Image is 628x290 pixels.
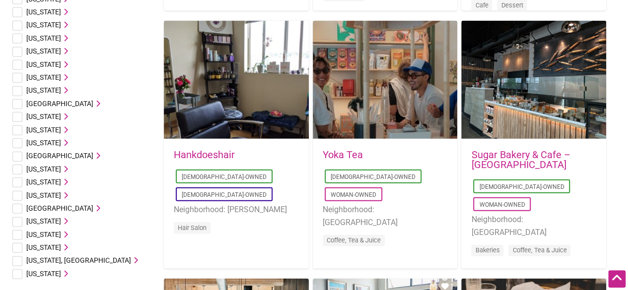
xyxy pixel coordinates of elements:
[26,100,93,108] span: [GEOGRAPHIC_DATA]
[174,203,299,216] li: Neighborhood: [PERSON_NAME]
[479,201,525,208] a: Woman-Owned
[26,191,61,199] span: [US_STATE]
[174,149,235,161] a: Hankdoeshair
[471,213,596,238] li: Neighborhood: [GEOGRAPHIC_DATA]
[26,139,61,147] span: [US_STATE]
[501,1,523,9] a: Dessert
[323,203,448,229] li: Neighborhood: [GEOGRAPHIC_DATA]
[26,47,61,55] span: [US_STATE]
[475,246,499,254] a: Bakeries
[178,224,207,232] a: Hair Salon
[182,191,267,198] a: [DEMOGRAPHIC_DATA]-Owned
[26,217,61,225] span: [US_STATE]
[26,86,61,94] span: [US_STATE]
[471,149,570,171] a: Sugar Bakery & Cafe – [GEOGRAPHIC_DATA]
[26,270,61,278] span: [US_STATE]
[512,246,566,254] a: Coffee, Tea & Juice
[323,149,363,161] a: Yoka Tea
[26,21,61,29] span: [US_STATE]
[182,174,267,180] a: [DEMOGRAPHIC_DATA]-Owned
[331,174,416,180] a: [DEMOGRAPHIC_DATA]-Owned
[26,243,61,251] span: [US_STATE]
[26,204,93,212] span: [GEOGRAPHIC_DATA]
[475,1,488,9] a: Cafe
[26,8,61,16] span: [US_STATE]
[26,126,61,134] span: [US_STATE]
[26,152,93,160] span: [GEOGRAPHIC_DATA]
[479,183,564,190] a: [DEMOGRAPHIC_DATA]-Owned
[26,73,61,81] span: [US_STATE]
[331,191,376,198] a: Woman-Owned
[608,270,626,288] div: Scroll Back to Top
[327,236,381,244] a: Coffee, Tea & Juice
[26,256,131,264] span: [US_STATE], [GEOGRAPHIC_DATA]
[26,178,61,186] span: [US_STATE]
[26,60,61,68] span: [US_STATE]
[26,113,61,120] span: [US_STATE]
[26,165,61,173] span: [US_STATE]
[26,34,61,42] span: [US_STATE]
[26,231,61,238] span: [US_STATE]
